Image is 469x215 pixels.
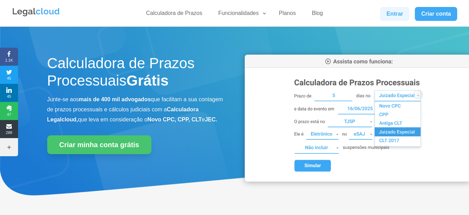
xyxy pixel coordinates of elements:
[47,135,151,154] a: Criar minha conta grátis
[308,10,327,20] a: Blog
[12,13,60,18] a: Logo da Legalcloud
[47,95,224,125] p: Junte-se aos que facilitam a sua contagem de prazos processuais e cálculos judiciais com a que le...
[214,10,267,20] a: Funcionalidades
[148,117,202,122] b: Novo CPC, CPP, CLT
[126,72,168,89] strong: Grátis
[47,106,199,122] b: Calculadora Legalcloud,
[275,10,300,20] a: Planos
[47,55,224,93] h1: Calculadora de Prazos Processuais
[380,7,409,21] a: Entrar
[142,10,207,20] a: Calculadora de Prazos
[79,96,151,102] b: mais de 400 mil advogados
[415,7,457,21] a: Criar conta
[12,7,60,17] img: Legalcloud Logo
[205,117,217,122] b: JEC.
